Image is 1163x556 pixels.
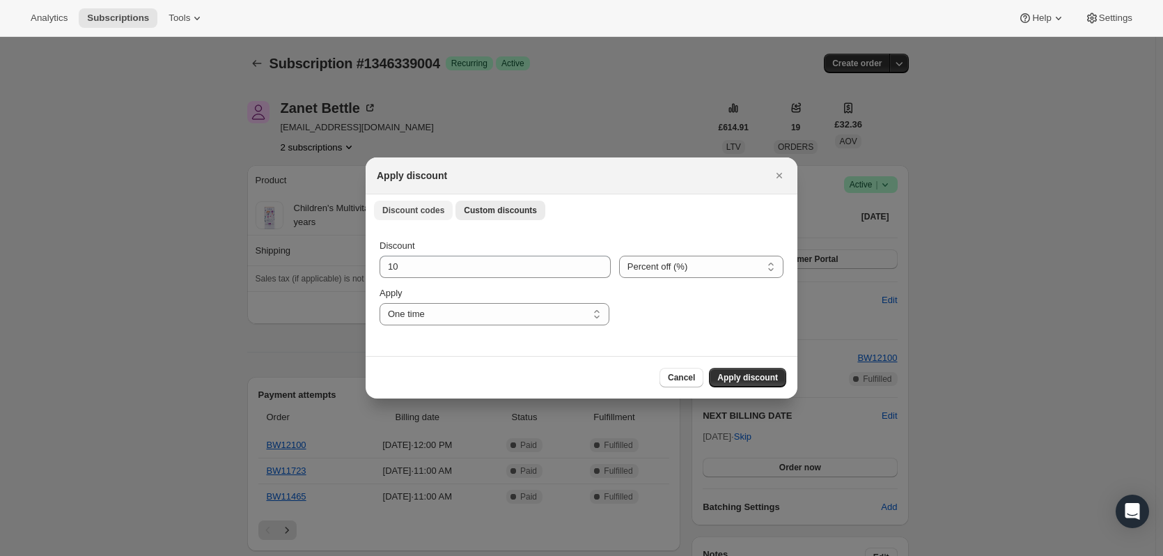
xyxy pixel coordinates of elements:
[455,201,545,220] button: Custom discounts
[31,13,68,24] span: Analytics
[659,368,703,387] button: Cancel
[709,368,786,387] button: Apply discount
[1116,495,1149,528] div: Open Intercom Messenger
[380,288,403,298] span: Apply
[464,205,537,216] span: Custom discounts
[1099,13,1132,24] span: Settings
[79,8,157,28] button: Subscriptions
[366,225,797,356] div: Custom discounts
[160,8,212,28] button: Tools
[717,372,778,383] span: Apply discount
[668,372,695,383] span: Cancel
[169,13,190,24] span: Tools
[770,166,789,185] button: Close
[1032,13,1051,24] span: Help
[1077,8,1141,28] button: Settings
[1010,8,1073,28] button: Help
[382,205,444,216] span: Discount codes
[374,201,453,220] button: Discount codes
[380,240,415,251] span: Discount
[377,169,447,183] h2: Apply discount
[87,13,149,24] span: Subscriptions
[22,8,76,28] button: Analytics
